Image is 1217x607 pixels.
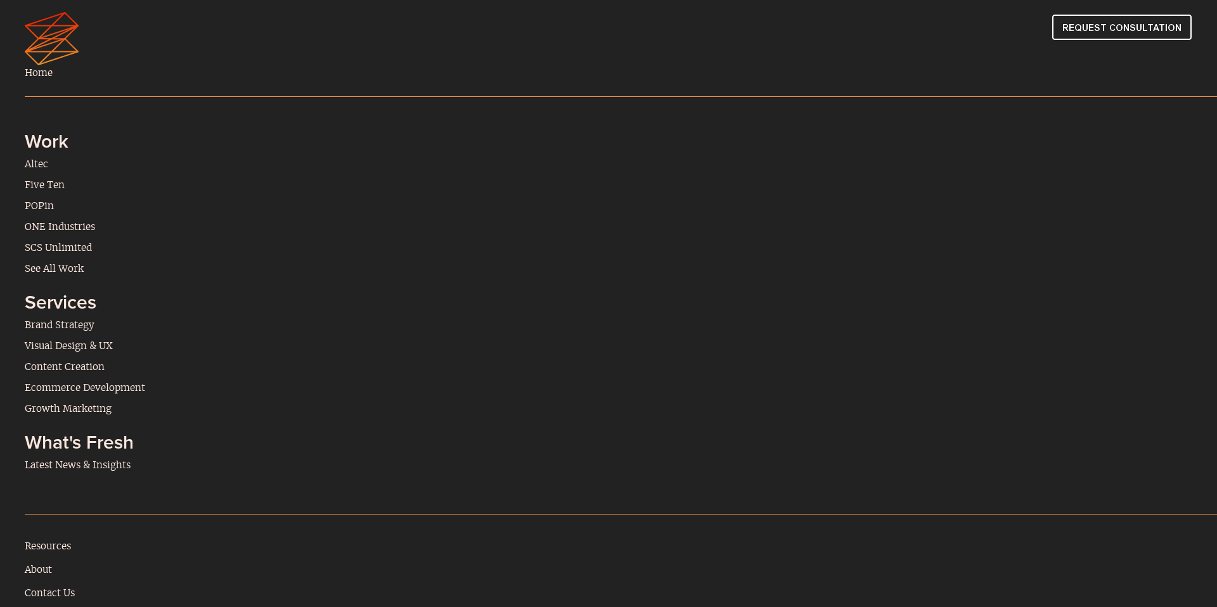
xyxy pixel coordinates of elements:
[25,338,113,354] a: Visual Design & UX
[25,359,105,374] a: Content Creation
[25,177,65,193] a: Five Ten
[25,587,75,599] a: Contact Us
[25,401,112,416] a: Growth Marketing
[25,133,68,151] strong: Work
[25,563,52,575] a: About
[1052,15,1192,40] img: REQUEST CONSULTATION
[25,198,54,214] a: POPin
[25,540,71,552] a: Resources
[25,219,95,234] a: ONE Industries
[25,67,53,79] a: Home
[25,294,96,312] strong: Services
[25,434,134,452] strong: What's Fresh
[25,457,131,473] a: Latest News & Insights
[25,380,145,395] a: Ecommerce Development
[25,240,92,255] a: SCS Unlimited
[25,317,94,333] a: Brand Strategy
[25,157,48,172] a: Altec
[25,261,84,276] a: See All Work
